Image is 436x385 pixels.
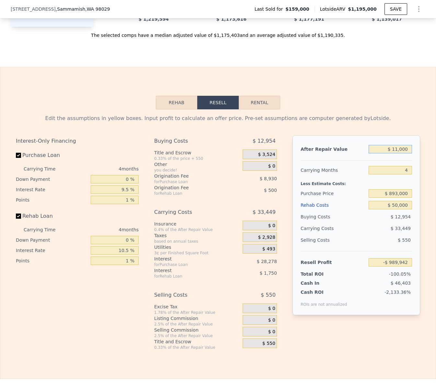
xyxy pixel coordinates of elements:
[16,174,88,184] div: Down Payment
[197,96,239,109] button: Resell
[384,3,407,15] button: SAVE
[154,239,240,244] div: based on annual taxes
[154,191,226,196] div: for Rehab Loan
[154,256,226,262] div: Interest
[154,327,240,333] div: Selling Commission
[154,232,240,239] div: Taxes
[301,143,366,155] div: After Repair Value
[301,234,366,246] div: Selling Costs
[301,257,366,268] div: Resell Profit
[11,6,56,12] span: [STREET_ADDRESS]
[154,338,240,345] div: Title and Escrow
[16,235,88,245] div: Down Payment
[24,164,66,174] div: Carrying Time
[258,235,275,240] span: $ 2,928
[56,6,110,12] span: , Sammamish
[11,27,425,38] div: The selected comps have a median adjusted value of $1,175,403 and an average adjusted value of $1...
[301,211,366,223] div: Buying Costs
[16,184,88,195] div: Interest Rate
[16,115,420,122] div: Edit the assumptions in yellow boxes. Input profit to calculate an offer price. Pre-set assumptio...
[16,256,88,266] div: Points
[154,262,226,267] div: for Purchase Loan
[154,244,240,250] div: Utilities
[264,188,277,193] span: $ 500
[154,221,240,227] div: Insurance
[294,16,324,22] span: $ 1,177,191
[154,184,226,191] div: Origination Fee
[268,163,275,169] span: $ 0
[154,173,226,179] div: Origination Fee
[16,210,88,222] label: Rehab Loan
[389,271,411,277] span: -100.05%
[16,245,88,256] div: Interest Rate
[391,280,411,286] span: $ 46,403
[384,290,411,295] span: -2,133.36%
[285,6,309,12] span: $159,000
[261,289,276,301] span: $ 550
[24,225,66,235] div: Carrying Time
[257,259,277,264] span: $ 28,278
[154,250,240,256] div: 3¢ per Finished Square Foot
[301,223,341,234] div: Carrying Costs
[154,303,240,310] div: Excise Tax
[154,322,240,327] div: 2.5% of the After Repair Value
[239,96,280,109] button: Rental
[154,135,226,147] div: Buying Costs
[301,164,366,176] div: Carrying Months
[68,225,139,235] div: 4 months
[398,237,411,243] span: $ 550
[154,274,226,279] div: for Rehab Loan
[216,16,247,22] span: $ 1,173,616
[154,168,240,173] div: you decide!
[258,152,275,158] span: $ 3,524
[154,289,226,301] div: Selling Costs
[301,280,341,286] div: Cash In
[253,135,276,147] span: $ 12,954
[154,345,240,350] div: 0.33% of the After Repair Value
[268,306,275,312] span: $ 0
[255,6,286,12] span: Last Sold for
[154,161,240,168] div: Other
[320,6,348,12] span: Lotside ARV
[262,341,275,346] span: $ 550
[268,329,275,335] span: $ 0
[259,270,277,276] span: $ 1,750
[253,206,276,218] span: $ 33,449
[301,176,412,188] div: Less Estimate Costs:
[259,176,277,181] span: $ 8,930
[16,135,139,147] div: Interest-Only Financing
[154,267,226,274] div: Interest
[154,227,240,232] div: 0.4% of the After Repair Value
[301,289,347,295] div: Cash ROI
[16,149,88,161] label: Purchase Loan
[268,317,275,323] span: $ 0
[154,149,240,156] div: Title and Escrow
[154,315,240,322] div: Listing Commission
[301,271,341,277] div: Total ROI
[16,195,88,205] div: Points
[268,223,275,229] span: $ 0
[391,226,411,231] span: $ 33,449
[139,16,169,22] span: $ 1,219,594
[154,206,226,218] div: Carrying Costs
[301,188,366,199] div: Purchase Price
[16,214,21,219] input: Rehab Loan
[301,295,347,307] div: ROIs are not annualized
[85,6,110,12] span: , WA 98029
[348,6,377,12] span: $1,195,000
[412,3,425,16] button: Show Options
[16,153,21,158] input: Purchase Loan
[154,333,240,338] div: 2.5% of the After Repair Value
[372,16,402,22] span: $ 1,139,017
[154,310,240,315] div: 1.78% of the After Repair Value
[156,96,197,109] button: Rehab
[154,179,226,184] div: for Purchase Loan
[391,214,411,219] span: $ 12,954
[68,164,139,174] div: 4 months
[154,156,240,161] div: 0.33% of the price + 550
[262,246,275,252] span: $ 493
[301,199,366,211] div: Rehab Costs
